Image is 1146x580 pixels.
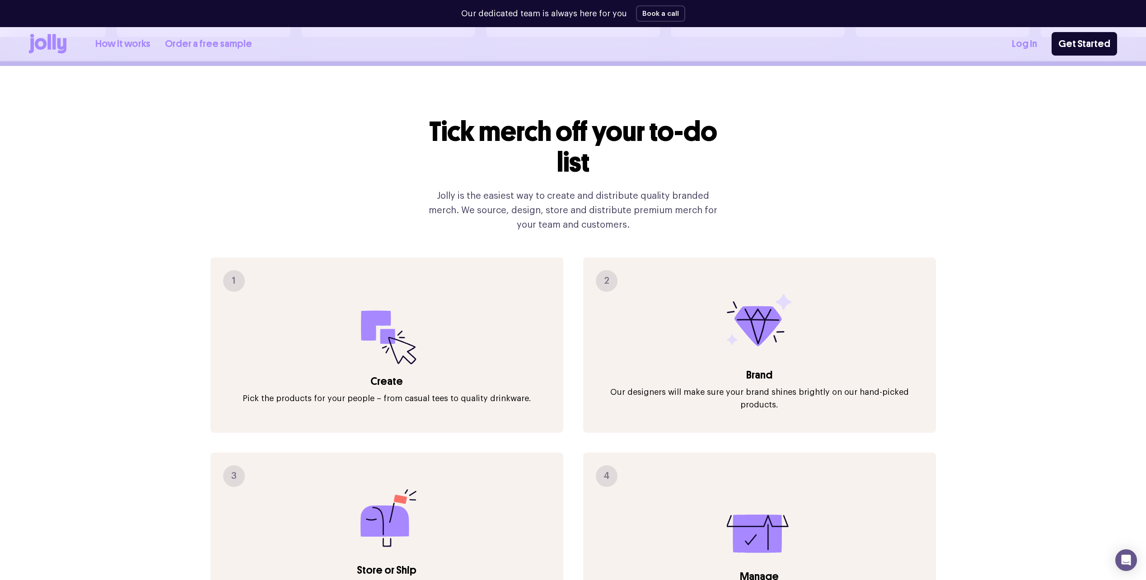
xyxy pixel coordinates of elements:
[243,392,531,405] p: Pick the products for your people – from casual tees to quality drinkware.
[1012,37,1037,51] a: Log In
[604,274,609,288] span: 2
[220,374,554,388] h3: Create
[220,563,554,577] h3: Store or Ship
[232,274,236,288] span: 1
[165,37,252,51] a: Order a free sample
[636,5,685,22] button: Book a call
[421,189,725,232] p: Jolly is the easiest way to create and distribute quality branded merch. We source, design, store...
[603,469,610,483] span: 4
[421,117,725,178] h2: Tick merch off your to-do list
[231,469,237,483] span: 3
[592,368,927,382] h3: Brand
[1115,549,1137,571] div: Open Intercom Messenger
[95,37,150,51] a: How it works
[1052,32,1117,56] a: Get Started
[592,386,927,411] p: Our designers will make sure your brand shines brightly on our hand-picked products.
[461,8,627,20] p: Our dedicated team is always here for you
